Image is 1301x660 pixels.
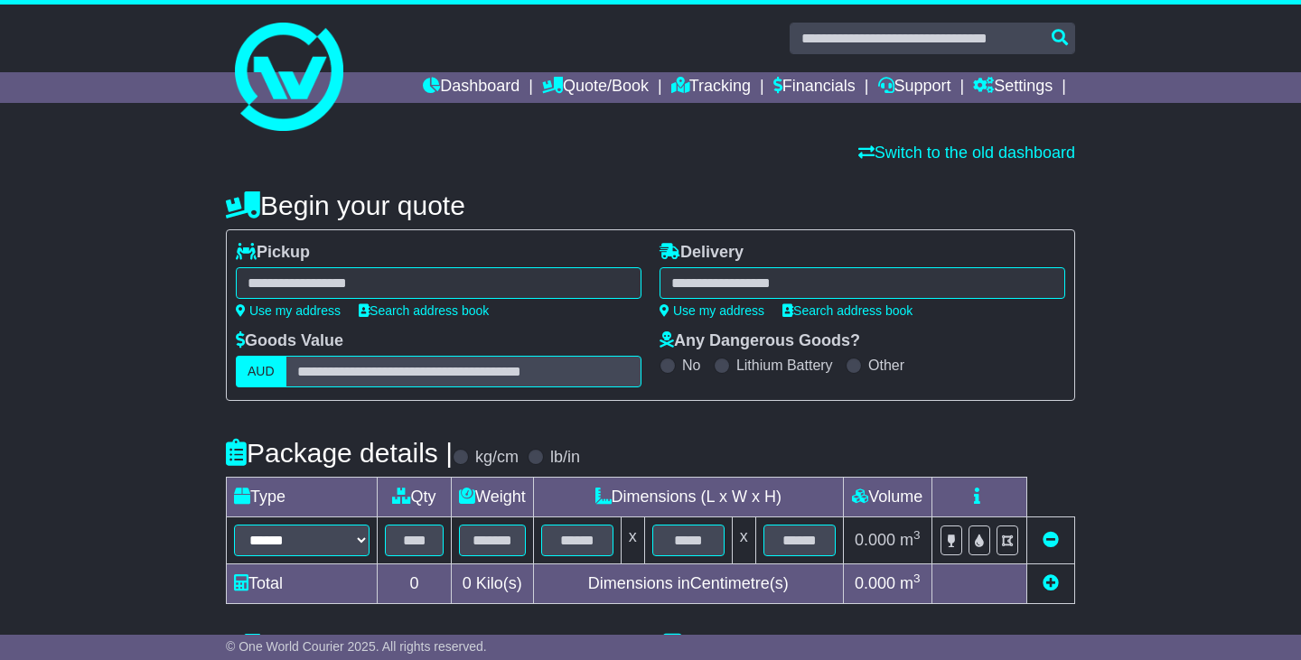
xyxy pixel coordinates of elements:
[542,72,649,103] a: Quote/Book
[900,531,921,549] span: m
[855,531,895,549] span: 0.000
[878,72,951,103] a: Support
[868,357,904,374] label: Other
[1043,531,1059,549] a: Remove this item
[843,478,931,517] td: Volume
[533,564,843,604] td: Dimensions in Centimetre(s)
[227,478,378,517] td: Type
[236,331,343,351] label: Goods Value
[236,243,310,263] label: Pickup
[533,478,843,517] td: Dimensions (L x W x H)
[900,574,921,592] span: m
[1043,574,1059,592] a: Add new item
[732,517,755,564] td: x
[855,574,895,592] span: 0.000
[236,303,341,318] a: Use my address
[226,438,453,468] h4: Package details |
[550,448,580,468] label: lb/in
[452,564,534,604] td: Kilo(s)
[226,191,1075,220] h4: Begin your quote
[227,564,378,604] td: Total
[660,331,860,351] label: Any Dangerous Goods?
[359,303,489,318] a: Search address book
[378,564,452,604] td: 0
[782,303,913,318] a: Search address book
[226,639,487,654] span: © One World Courier 2025. All rights reserved.
[463,574,472,592] span: 0
[621,517,644,564] td: x
[423,72,519,103] a: Dashboard
[378,478,452,517] td: Qty
[858,144,1075,162] a: Switch to the old dashboard
[913,572,921,585] sup: 3
[236,356,286,387] label: AUD
[913,528,921,542] sup: 3
[452,478,534,517] td: Weight
[773,72,856,103] a: Financials
[475,448,519,468] label: kg/cm
[736,357,833,374] label: Lithium Battery
[660,243,744,263] label: Delivery
[973,72,1053,103] a: Settings
[660,303,764,318] a: Use my address
[682,357,700,374] label: No
[671,72,751,103] a: Tracking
